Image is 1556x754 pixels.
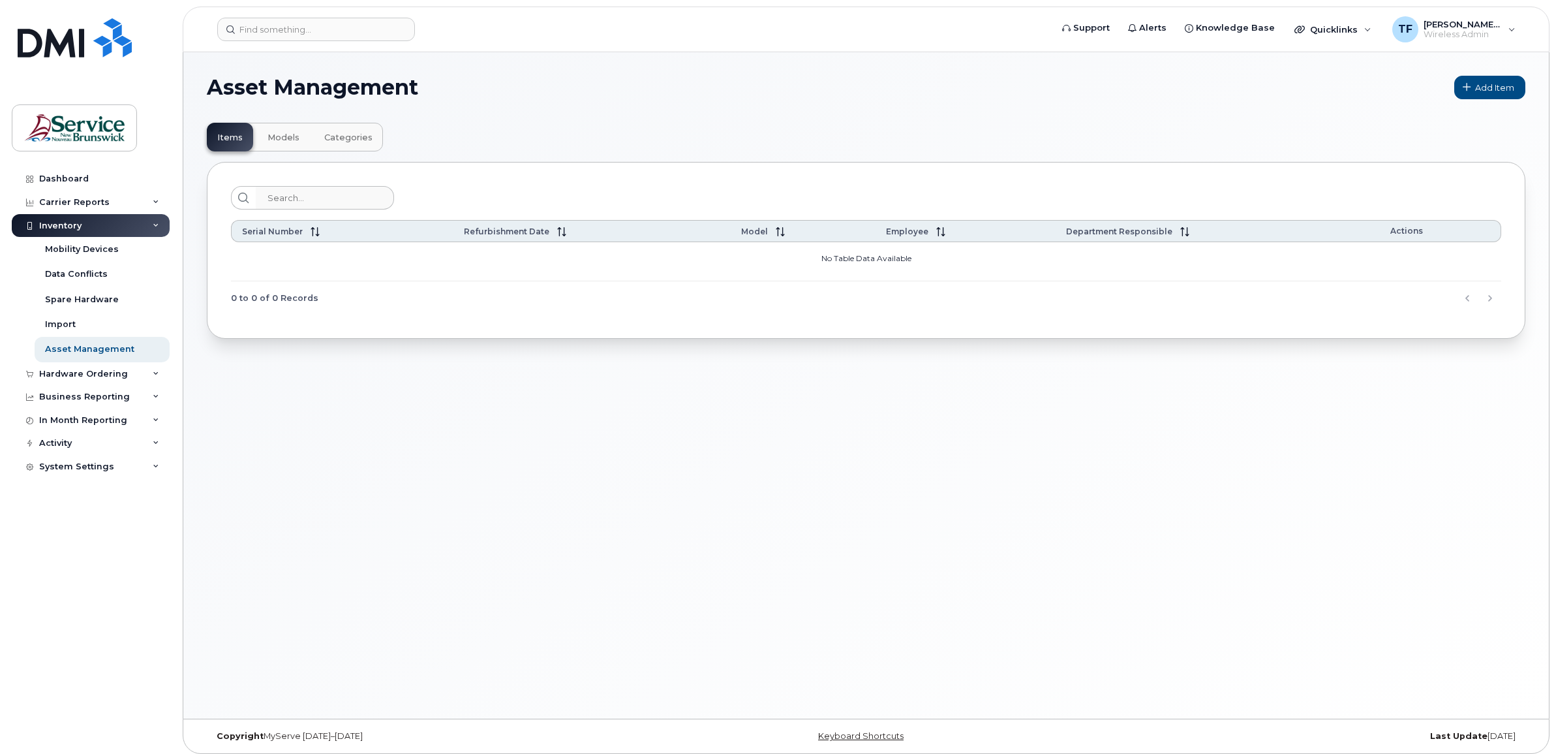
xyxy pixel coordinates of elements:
[256,186,394,210] input: Search...
[231,242,1501,281] td: No Table Data Available
[1390,226,1423,236] span: Actions
[242,227,303,236] span: Serial Number
[886,227,928,236] span: Employee
[464,227,549,236] span: Refurbishment Date
[217,731,264,741] strong: Copyright
[207,78,418,97] span: Asset Management
[207,731,647,742] div: MyServe [DATE]–[DATE]
[818,731,904,741] a: Keyboard Shortcuts
[1475,82,1514,94] span: Add Item
[1430,731,1487,741] strong: Last Update
[231,289,318,308] span: 0 to 0 of 0 Records
[741,227,768,236] span: Model
[1454,76,1525,99] a: Add Item
[267,133,299,143] span: Models
[324,133,373,143] span: Categories
[1066,227,1172,236] span: Department Responsible
[1086,731,1525,742] div: [DATE]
